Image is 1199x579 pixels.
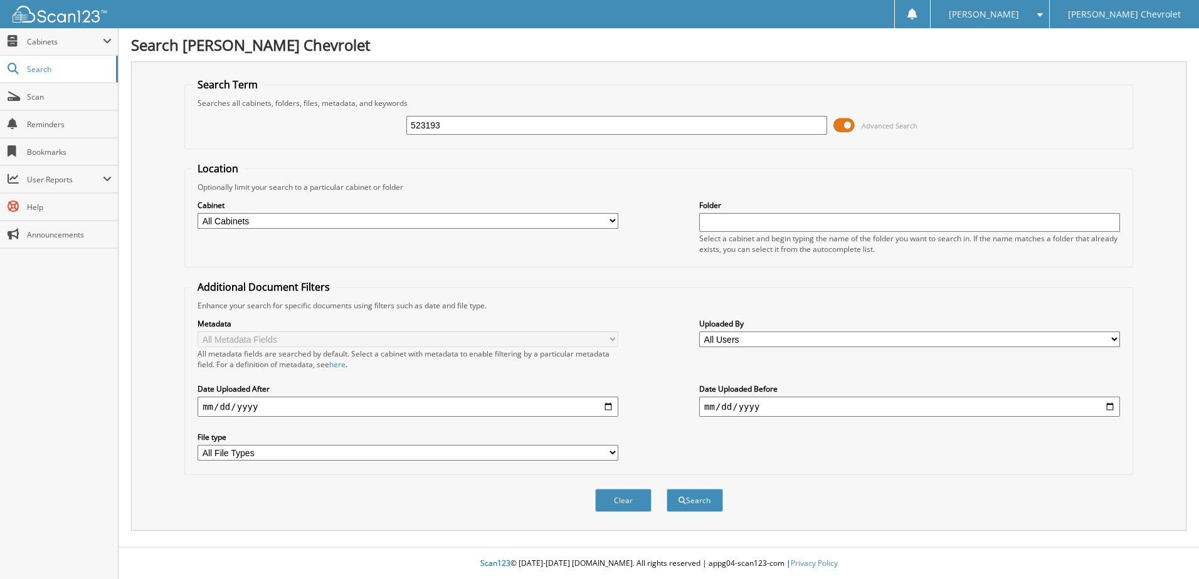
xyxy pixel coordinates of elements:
span: Help [27,202,112,212]
input: start [198,397,618,417]
a: Privacy Policy [791,558,838,568]
iframe: Chat Widget [1136,519,1199,579]
span: Cabinets [27,36,103,47]
span: User Reports [27,174,103,185]
div: Searches all cabinets, folders, files, metadata, and keywords [191,98,1126,108]
button: Clear [595,489,652,512]
label: File type [198,432,618,442]
span: Scan123 [480,558,510,568]
h1: Search [PERSON_NAME] Chevrolet [131,34,1186,55]
label: Metadata [198,318,618,329]
img: scan123-logo-white.svg [13,6,107,23]
legend: Location [191,162,245,175]
span: Bookmarks [27,147,112,157]
span: [PERSON_NAME] [949,11,1019,18]
span: Announcements [27,229,112,240]
a: here [329,359,346,370]
span: Advanced Search [862,121,917,130]
button: Search [667,489,723,512]
label: Folder [699,200,1120,211]
legend: Search Term [191,78,264,91]
span: Reminders [27,119,112,130]
label: Date Uploaded After [198,383,618,394]
span: [PERSON_NAME] Chevrolet [1068,11,1181,18]
label: Uploaded By [699,318,1120,329]
div: Select a cabinet and begin typing the name of the folder you want to search in. If the name match... [699,233,1120,254]
label: Date Uploaded Before [699,383,1120,394]
legend: Additional Document Filters [191,280,336,294]
span: Scan [27,91,112,102]
div: Enhance your search for specific documents using filters such as date and file type. [191,300,1126,311]
div: © [DATE]-[DATE] [DOMAIN_NAME]. All rights reserved | appg04-scan123-com | [119,548,1199,579]
label: Cabinet [198,200,618,211]
span: Search [27,64,110,75]
input: end [699,397,1120,417]
div: All metadata fields are searched by default. Select a cabinet with metadata to enable filtering b... [198,348,618,370]
div: Optionally limit your search to a particular cabinet or folder [191,182,1126,192]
